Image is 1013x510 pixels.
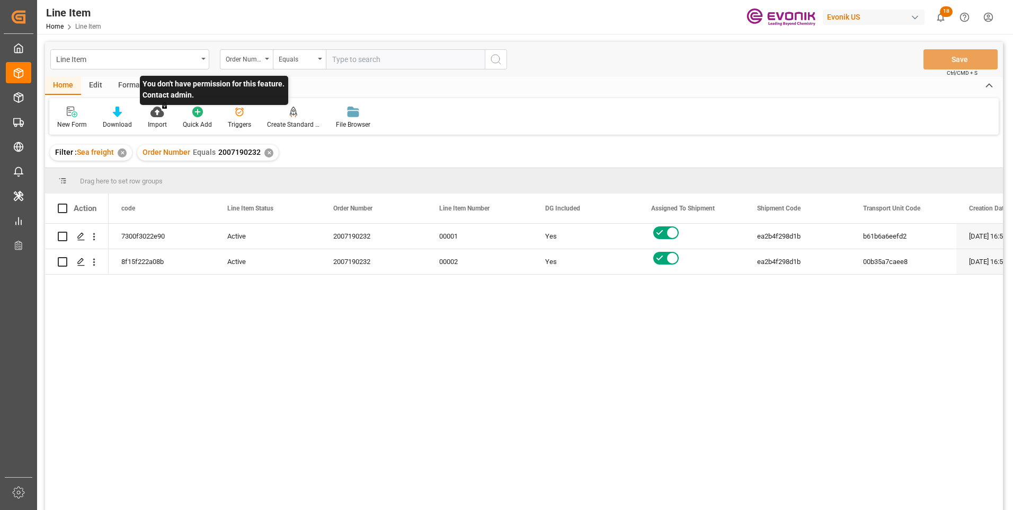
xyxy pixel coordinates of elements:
div: New Form [57,120,87,129]
div: Evonik US [823,10,925,25]
span: Transport Unit Code [863,205,920,212]
div: Download [103,120,132,129]
span: Ctrl/CMD + S [947,69,978,77]
span: Filter : [55,148,77,156]
div: 00002 [426,249,532,274]
div: Line Item [46,5,101,21]
div: 8f15f222a08b [109,249,215,274]
button: Save [923,49,998,69]
div: Press SPACE to select this row. [45,249,109,275]
div: 2007190232 [321,224,426,249]
input: Type to search [326,49,485,69]
div: Press SPACE to select this row. [45,224,109,249]
span: code [121,205,135,212]
span: Shipment Code [757,205,801,212]
span: Order Number [333,205,372,212]
div: 00001 [426,224,532,249]
div: Yes [545,250,626,274]
div: ea2b4f298d1b [744,224,850,249]
div: File Browser [336,120,370,129]
div: Active [227,224,308,249]
div: ✕ [264,148,273,157]
div: Equals [279,52,315,64]
span: Drag here to set row groups [80,177,163,185]
p: You don't have permission for this feature. Contact admin. [140,76,288,105]
img: Evonik-brand-mark-Deep-Purple-RGB.jpeg_1700498283.jpeg [747,8,815,27]
button: Evonik US [823,7,929,27]
div: Home [45,77,81,95]
div: Quick Add [183,120,212,129]
button: open menu [220,49,273,69]
span: DG Included [545,205,580,212]
span: 2007190232 [218,148,261,156]
span: Assigned To Shipment [651,205,715,212]
a: Home [46,23,64,30]
button: open menu [273,49,326,69]
button: show 18 new notifications [929,5,953,29]
span: 18 [940,6,953,17]
span: Sea freight [77,148,114,156]
span: Line Item Number [439,205,490,212]
div: 2007190232 [321,249,426,274]
span: Equals [193,148,216,156]
span: Line Item Status [227,205,273,212]
div: Yes [545,224,626,249]
button: search button [485,49,507,69]
div: Active [227,250,308,274]
span: Order Number [143,148,190,156]
div: b61b6a6eefd2 [850,224,956,249]
div: Line Item [56,52,198,65]
div: Create Standard Shipment [267,120,320,129]
div: Triggers [228,120,251,129]
div: Format [110,77,150,95]
div: Action [74,204,96,213]
div: Order Number [226,52,262,64]
div: 00b35a7caee8 [850,249,956,274]
span: Creation Date [969,205,1007,212]
button: open menu [50,49,209,69]
div: 7300f3022e90 [109,224,215,249]
div: ✕ [118,148,127,157]
div: Edit [81,77,110,95]
button: Help Center [953,5,976,29]
div: ea2b4f298d1b [744,249,850,274]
